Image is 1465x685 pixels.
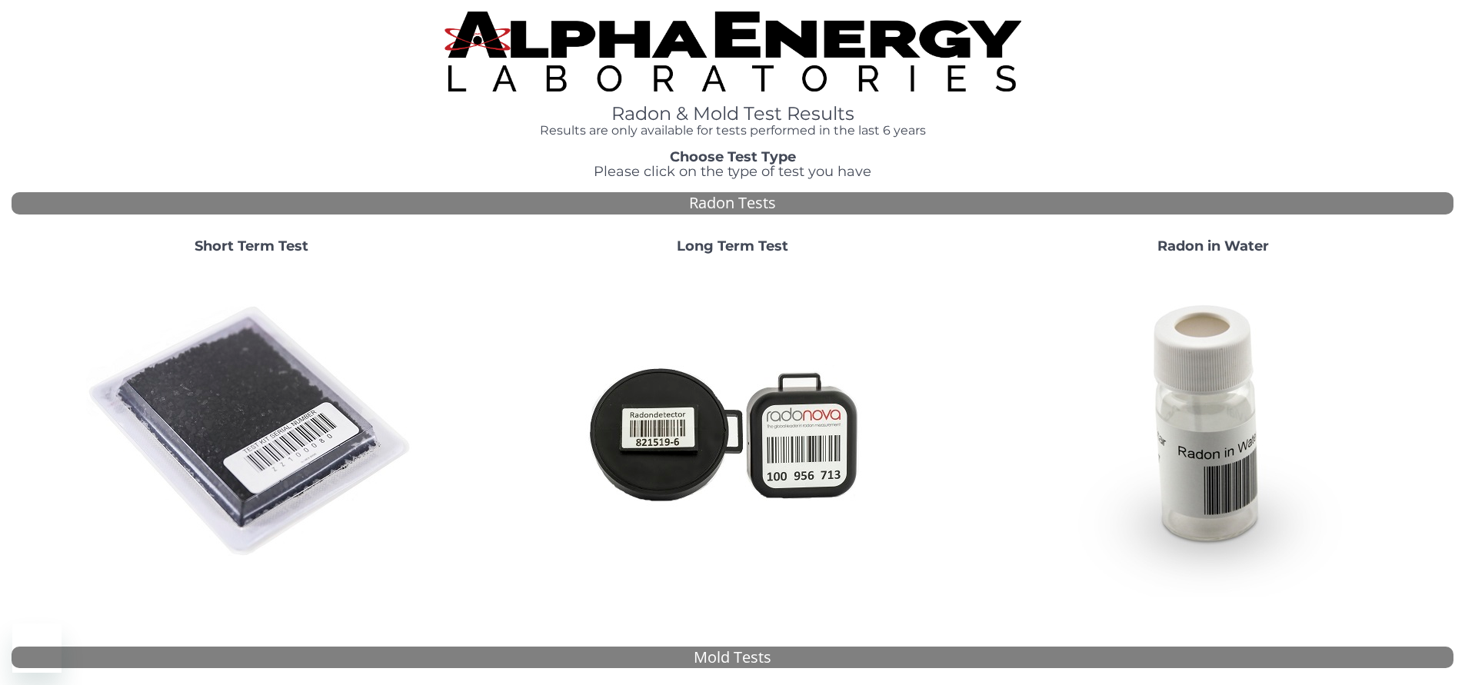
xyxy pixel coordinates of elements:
[444,104,1021,124] h1: Radon & Mold Test Results
[12,647,1453,669] div: Mold Tests
[444,12,1021,91] img: TightCrop.jpg
[670,148,796,165] strong: Choose Test Type
[594,163,871,180] span: Please click on the type of test you have
[86,267,417,597] img: ShortTerm.jpg
[1047,267,1378,597] img: RadoninWater.jpg
[567,267,897,597] img: Radtrak2vsRadtrak3.jpg
[1157,238,1269,254] strong: Radon in Water
[677,238,788,254] strong: Long Term Test
[444,124,1021,138] h4: Results are only available for tests performed in the last 6 years
[12,623,62,673] iframe: Button to launch messaging window
[195,238,308,254] strong: Short Term Test
[12,192,1453,214] div: Radon Tests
